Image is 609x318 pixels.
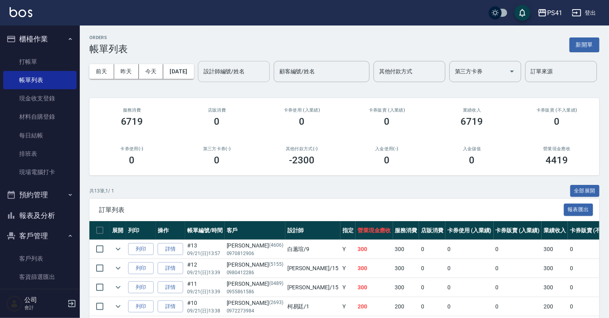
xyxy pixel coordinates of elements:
[3,71,77,89] a: 帳單列表
[227,250,283,257] p: 0970812906
[542,259,568,278] td: 300
[128,243,154,255] button: 列印
[126,221,156,240] th: 列印
[3,205,77,226] button: 報表及分析
[163,64,194,79] button: [DATE]
[114,64,139,79] button: 昨天
[214,116,220,127] h3: 0
[564,206,593,213] a: 報表匯出
[227,280,283,288] div: [PERSON_NAME]
[419,259,445,278] td: 0
[187,307,223,314] p: 09/21 (日) 13:38
[110,221,126,240] th: 展開
[542,297,568,316] td: 200
[356,297,393,316] td: 200
[89,35,128,40] h2: ORDERS
[494,278,542,297] td: 0
[299,116,305,127] h3: 0
[128,262,154,275] button: 列印
[99,146,165,151] h2: 卡券使用(-)
[542,221,568,240] th: 業績收入
[3,29,77,49] button: 櫃檯作業
[554,116,560,127] h3: 0
[393,240,419,259] td: 300
[89,187,114,194] p: 共 13 筆, 1 / 1
[158,262,183,275] a: 詳情
[3,286,77,304] a: 卡券管理
[419,297,445,316] td: 0
[139,64,164,79] button: 今天
[184,146,250,151] h2: 第三方卡券(-)
[112,262,124,274] button: expand row
[269,146,335,151] h2: 其他付款方式(-)
[3,185,77,205] button: 預約管理
[227,288,283,295] p: 0955861586
[3,249,77,268] a: 客戶列表
[227,241,283,250] div: [PERSON_NAME]
[89,64,114,79] button: 前天
[187,250,223,257] p: 09/21 (日) 13:57
[158,243,183,255] a: 詳情
[445,240,494,259] td: 0
[340,297,356,316] td: Y
[269,299,283,307] p: (2693)
[3,268,77,286] a: 客資篩選匯出
[185,259,225,278] td: #12
[3,53,77,71] a: 打帳單
[269,108,335,113] h2: 卡券使用 (入業績)
[99,206,564,214] span: 訂單列表
[158,281,183,294] a: 詳情
[569,6,599,20] button: 登出
[469,155,475,166] h3: 0
[384,116,390,127] h3: 0
[570,185,600,197] button: 全部展開
[285,259,340,278] td: [PERSON_NAME] /15
[354,108,420,113] h2: 卡券販賣 (入業績)
[356,221,393,240] th: 營業現金應收
[356,240,393,259] td: 300
[542,278,568,297] td: 300
[184,108,250,113] h2: 店販消費
[185,278,225,297] td: #11
[129,155,135,166] h3: 0
[340,278,356,297] td: Y
[227,261,283,269] div: [PERSON_NAME]
[393,259,419,278] td: 300
[384,155,390,166] h3: 0
[534,5,565,21] button: PS41
[158,300,183,313] a: 詳情
[445,297,494,316] td: 0
[524,146,590,151] h2: 營業現金應收
[547,8,562,18] div: PS41
[3,163,77,181] a: 現場電腦打卡
[546,155,568,166] h3: 4419
[569,41,599,48] a: 新開單
[99,108,165,113] h3: 服務消費
[3,145,77,163] a: 排班表
[112,300,124,312] button: expand row
[340,221,356,240] th: 指定
[524,108,590,113] h2: 卡券販賣 (不入業績)
[185,221,225,240] th: 帳單編號/時間
[24,304,65,311] p: 會計
[419,278,445,297] td: 0
[356,259,393,278] td: 300
[227,299,283,307] div: [PERSON_NAME]
[3,108,77,126] a: 材料自購登錄
[340,259,356,278] td: Y
[3,89,77,108] a: 現金收支登錄
[564,204,593,216] button: 報表匯出
[393,221,419,240] th: 服務消費
[494,240,542,259] td: 0
[156,221,185,240] th: 操作
[121,116,143,127] h3: 6719
[419,221,445,240] th: 店販消費
[227,307,283,314] p: 0972273984
[269,241,283,250] p: (4606)
[419,240,445,259] td: 0
[354,146,420,151] h2: 入金使用(-)
[128,300,154,313] button: 列印
[445,259,494,278] td: 0
[393,297,419,316] td: 200
[514,5,530,21] button: save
